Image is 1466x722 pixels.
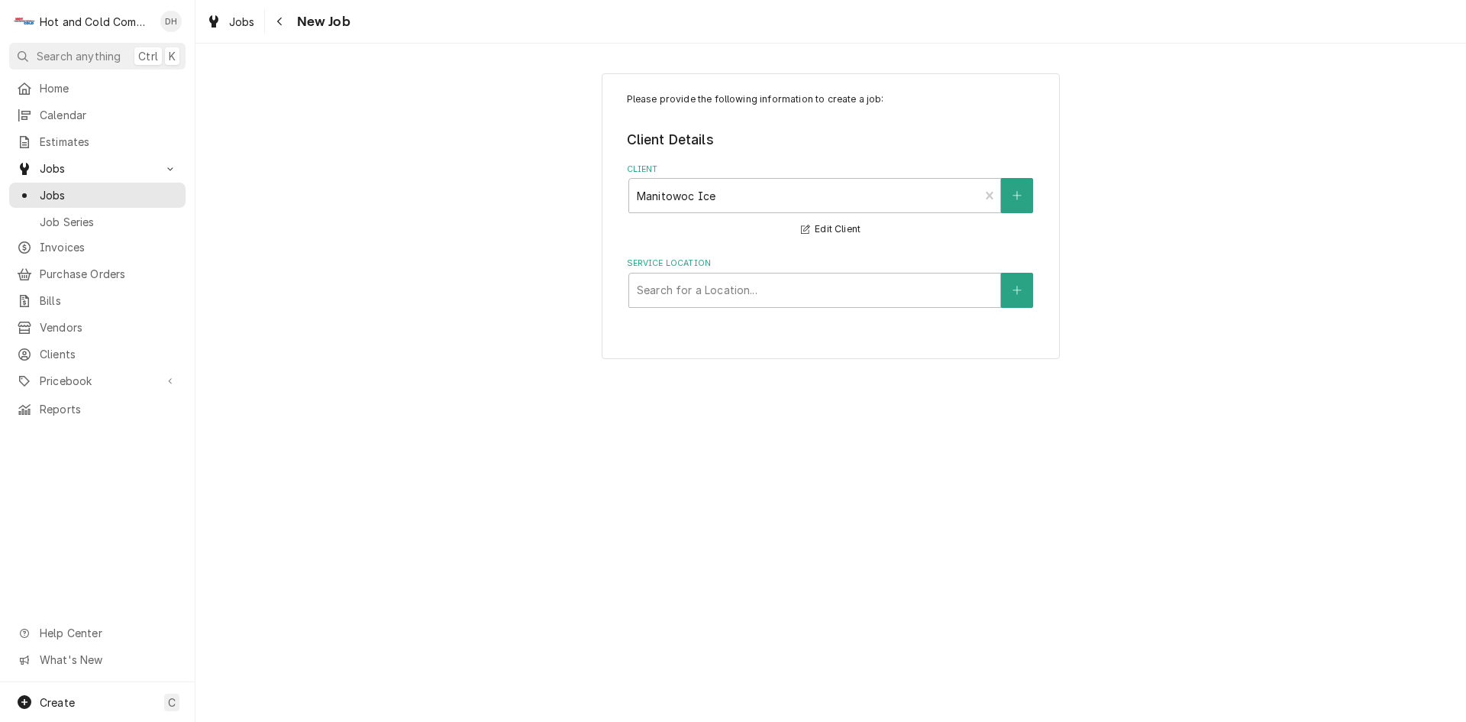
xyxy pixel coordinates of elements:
span: Jobs [40,187,178,203]
a: Go to What's New [9,647,186,672]
div: Daryl Harris's Avatar [160,11,182,32]
span: Search anything [37,48,121,64]
span: Create [40,696,75,709]
a: Home [9,76,186,101]
a: Go to Jobs [9,156,186,181]
div: H [14,11,35,32]
a: Reports [9,397,186,422]
legend: Client Details [627,130,1035,150]
span: Pricebook [40,373,155,389]
div: Hot and Cold Commercial Kitchens, Inc. [40,14,152,30]
span: Jobs [40,160,155,176]
a: Invoices [9,235,186,260]
span: Jobs [229,14,255,30]
a: Calendar [9,102,186,128]
div: Service Location [627,257,1035,307]
span: Invoices [40,239,178,255]
div: Job Create/Update [602,73,1060,360]
button: Create New Client [1001,178,1033,213]
a: Go to Help Center [9,620,186,646]
span: What's New [40,652,176,668]
label: Client [627,164,1035,176]
button: Search anythingCtrlK [9,43,186,70]
span: Estimates [40,134,178,150]
span: Bills [40,293,178,309]
span: Ctrl [138,48,158,64]
p: Please provide the following information to create a job: [627,92,1035,106]
span: C [168,694,176,711]
button: Create New Location [1001,273,1033,308]
div: DH [160,11,182,32]
span: Job Series [40,214,178,230]
button: Navigate back [268,9,292,34]
span: Calendar [40,107,178,123]
a: Jobs [200,9,261,34]
a: Estimates [9,129,186,154]
a: Go to Pricebook [9,368,186,393]
a: Bills [9,288,186,313]
button: Edit Client [799,220,863,239]
span: Vendors [40,319,178,335]
span: Help Center [40,625,176,641]
span: Home [40,80,178,96]
a: Clients [9,342,186,367]
span: K [169,48,176,64]
span: New Job [292,11,350,32]
div: Client [627,164,1035,239]
div: Job Create/Update Form [627,92,1035,308]
a: Job Series [9,209,186,235]
span: Clients [40,346,178,362]
svg: Create New Client [1012,190,1022,201]
svg: Create New Location [1012,285,1022,296]
a: Purchase Orders [9,261,186,287]
span: Reports [40,401,178,417]
a: Vendors [9,315,186,340]
label: Service Location [627,257,1035,270]
span: Purchase Orders [40,266,178,282]
a: Jobs [9,183,186,208]
div: Hot and Cold Commercial Kitchens, Inc.'s Avatar [14,11,35,32]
